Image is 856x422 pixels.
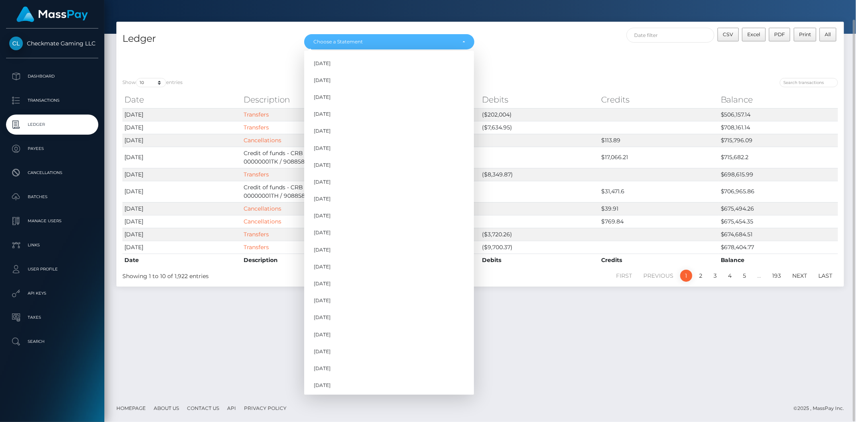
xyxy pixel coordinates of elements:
[719,108,838,121] td: $506,157.14
[709,270,721,282] a: 3
[9,287,95,299] p: API Keys
[150,402,182,414] a: About Us
[6,40,98,47] span: Checkmate Gaming LLC
[122,134,242,147] td: [DATE]
[6,211,98,231] a: Manage Users
[122,78,183,87] label: Show entries
[122,92,242,108] th: Date
[244,137,281,144] a: Cancellations
[314,60,331,67] span: [DATE]
[314,365,331,372] span: [DATE]
[314,178,331,186] span: [DATE]
[6,90,98,111] a: Transactions
[719,147,838,168] td: $715,682.2
[314,111,331,118] span: [DATE]
[480,228,599,241] td: ($3,720.26)
[680,270,692,282] a: 1
[314,229,331,237] span: [DATE]
[6,115,98,135] a: Ledger
[314,162,331,169] span: [DATE]
[9,119,95,131] p: Ledger
[244,244,269,251] a: Transfers
[6,139,98,159] a: Payees
[314,94,331,101] span: [DATE]
[9,167,95,179] p: Cancellations
[480,254,599,266] th: Debits
[242,92,361,108] th: Description
[244,218,281,225] a: Cancellations
[6,307,98,328] a: Taxes
[122,215,242,228] td: [DATE]
[6,235,98,255] a: Links
[719,134,838,147] td: $715,796.09
[9,336,95,348] p: Search
[122,202,242,215] td: [DATE]
[116,51,602,59] div: Split Transaction Fees
[122,241,242,254] td: [DATE]
[723,31,734,37] span: CSV
[244,171,269,178] a: Transfers
[314,77,331,84] span: [DATE]
[241,402,290,414] a: Privacy Policy
[480,121,599,134] td: ($7,634.95)
[9,239,95,251] p: Links
[719,215,838,228] td: $675,454.35
[719,254,838,266] th: Balance
[314,348,331,355] span: [DATE]
[122,228,242,241] td: [DATE]
[224,402,239,414] a: API
[244,124,269,131] a: Transfers
[122,32,292,46] h4: Ledger
[780,78,838,87] input: Search transactions
[788,270,811,282] a: Next
[113,402,149,414] a: Homepage
[600,254,719,266] th: Credits
[314,246,331,254] span: [DATE]
[9,143,95,155] p: Payees
[122,147,242,168] td: [DATE]
[122,269,413,281] div: Showing 1 to 10 of 1,922 entries
[314,331,331,338] span: [DATE]
[626,28,714,43] input: Date filter
[600,202,719,215] td: $39.91
[793,404,850,413] div: © 2025 , MassPay Inc.
[719,168,838,181] td: $698,615.99
[719,181,838,202] td: $706,965.86
[314,212,331,219] span: [DATE]
[244,111,269,118] a: Transfers
[718,28,739,41] button: CSV
[314,280,331,287] span: [DATE]
[480,168,599,181] td: ($8,349.87)
[6,259,98,279] a: User Profile
[825,31,831,37] span: All
[719,241,838,254] td: $678,404.77
[600,181,719,202] td: $31,471.6
[724,270,736,282] a: 4
[9,311,95,324] p: Taxes
[747,31,760,37] span: Excel
[600,92,719,108] th: Credits
[184,402,222,414] a: Contact Us
[9,94,95,107] p: Transactions
[819,28,836,41] button: All
[719,121,838,134] td: $708,161.14
[122,121,242,134] td: [DATE]
[6,66,98,86] a: Dashboard
[314,145,331,152] span: [DATE]
[742,28,766,41] button: Excel
[314,297,331,304] span: [DATE]
[244,231,269,238] a: Transfers
[16,6,88,22] img: MassPay Logo
[122,168,242,181] td: [DATE]
[314,263,331,270] span: [DATE]
[799,31,811,37] span: Print
[600,134,719,147] td: $113.89
[695,270,707,282] a: 2
[122,254,242,266] th: Date
[242,147,361,168] td: Credit of funds - CRB (Checkout LLC / 00000001TK / 9088583900)
[6,163,98,183] a: Cancellations
[774,31,785,37] span: PDF
[244,205,281,212] a: Cancellations
[9,263,95,275] p: User Profile
[314,314,331,322] span: [DATE]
